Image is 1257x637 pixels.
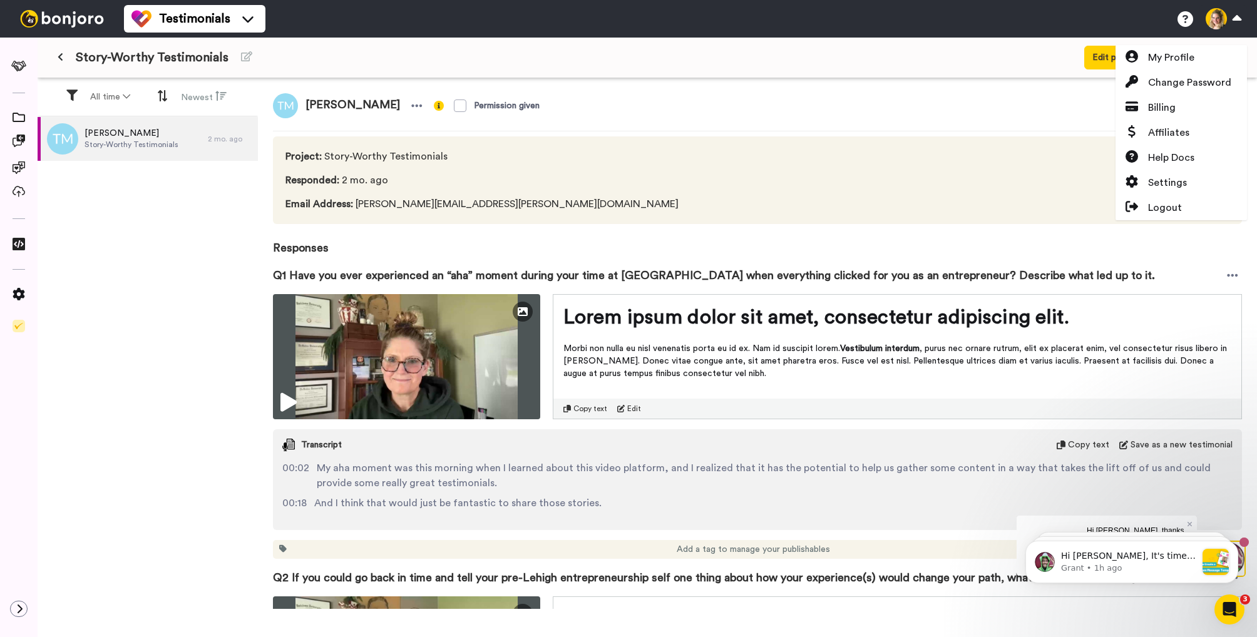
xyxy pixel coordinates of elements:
[317,461,1233,491] span: My aha moment was this morning when I learned about this video platform, and I realized that it h...
[131,9,151,29] img: tm-color.svg
[85,140,178,150] span: Story-Worthy Testimonials
[1116,195,1247,220] a: Logout
[70,11,169,99] span: Hi [PERSON_NAME], thanks for joining us with a paid account! Wanted to say thanks in person, so p...
[573,404,607,414] span: Copy text
[1148,200,1182,215] span: Logout
[273,224,1242,257] span: Responses
[1116,45,1247,70] a: My Profile
[1116,170,1247,195] a: Settings
[1131,439,1233,451] span: Save as a new testimonial
[273,569,1144,586] span: Q2 If you could go back in time and tell your pre-Lehigh entrepreneurship self one thing about ho...
[1068,439,1109,451] span: Copy text
[40,40,55,55] img: mute-white.svg
[677,543,830,556] span: Add a tag to manage your publishables
[159,10,230,28] span: Testimonials
[1148,175,1187,190] span: Settings
[85,127,178,140] span: [PERSON_NAME]
[285,196,679,211] span: [PERSON_NAME][EMAIL_ADDRESS][PERSON_NAME][DOMAIN_NAME]
[298,93,408,118] span: [PERSON_NAME]
[1240,594,1250,604] span: 3
[285,151,322,161] span: Project :
[1148,50,1194,65] span: My Profile
[1148,150,1194,165] span: Help Docs
[13,320,25,332] img: Checklist.svg
[840,344,920,353] span: Vestibulum interdum
[273,93,298,118] img: tm.png
[285,175,339,185] span: Responded :
[314,496,602,511] span: And I think that would just be fantastic to share those stories.
[282,461,309,491] span: 00:02
[273,267,1155,284] span: Q1 Have you ever experienced an “aha” moment during your time at [GEOGRAPHIC_DATA] when everythin...
[15,10,109,28] img: bj-logo-header-white.svg
[563,307,1069,327] span: Lorem ipsum dolor sit amet, consectetur adipiscing elit.
[38,117,258,161] a: [PERSON_NAME]Story-Worthy Testimonials2 mo. ago
[1007,516,1257,603] iframe: Intercom notifications message
[1084,46,1149,69] button: Edit project
[1116,95,1247,120] a: Billing
[1116,145,1247,170] a: Help Docs
[1148,75,1231,90] span: Change Password
[208,134,252,144] div: 2 mo. ago
[285,199,353,209] span: Email Address :
[474,99,540,112] div: Permission given
[627,404,641,414] span: Edit
[1148,125,1189,140] span: Affiliates
[434,101,444,111] img: info-yellow.svg
[1116,70,1247,95] a: Change Password
[273,294,540,419] img: 507f9465-e3e8-43ef-8d2d-4b7e939877dc-thumbnail_full-1749832030.jpg
[1148,100,1176,115] span: Billing
[285,149,679,164] span: Story-Worthy Testimonials
[563,344,840,353] span: Morbi non nulla eu nisl venenatis porta eu id ex. Nam id suscipit lorem.
[285,173,679,188] span: 2 mo. ago
[173,85,234,109] button: Newest
[282,439,295,451] img: transcript.svg
[1214,594,1244,624] iframe: Intercom live chat
[282,496,307,511] span: 00:18
[76,49,228,66] span: Story-Worthy Testimonials
[1,3,35,36] img: 3183ab3e-59ed-45f6-af1c-10226f767056-1659068401.jpg
[83,86,138,108] button: All time
[563,344,1229,378] span: , purus nec ornare rutrum, elit ex placerat enim, vel consectetur risus libero in [PERSON_NAME]. ...
[301,439,342,451] span: Transcript
[47,123,78,155] img: tm.png
[1116,120,1247,145] a: Affiliates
